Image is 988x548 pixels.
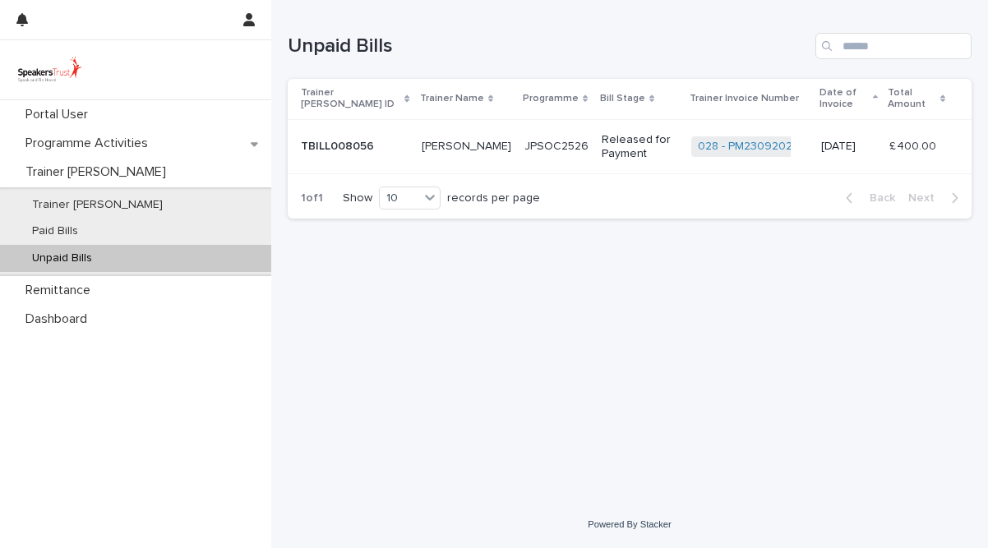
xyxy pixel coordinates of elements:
[343,191,372,205] p: Show
[690,90,799,108] p: Trainer Invoice Number
[819,84,868,114] p: Date of Invoice
[288,35,809,58] h1: Unpaid Bills
[821,140,876,154] p: [DATE]
[19,224,91,238] p: Paid Bills
[301,84,400,114] p: Trainer [PERSON_NAME] ID
[19,164,179,180] p: Trainer [PERSON_NAME]
[524,136,592,154] p: JPSOC2526
[19,251,105,265] p: Unpaid Bills
[833,191,902,205] button: Back
[698,140,799,154] a: 028 - PM23092025
[908,192,944,204] span: Next
[902,191,972,205] button: Next
[447,191,540,205] p: records per page
[420,90,484,108] p: Trainer Name
[19,107,101,122] p: Portal User
[602,133,678,161] p: Released for Payment
[422,136,515,154] p: Paddy Maguire
[888,84,936,114] p: Total Amount
[288,178,336,219] p: 1 of 1
[600,90,645,108] p: Bill Stage
[288,119,972,174] tr: TBILL008056TBILL008056 [PERSON_NAME][PERSON_NAME] JPSOC2526JPSOC2526 Released for Payment028 - PM...
[815,33,972,59] input: Search
[13,53,86,86] img: UVamC7uQTJC0k9vuxGLS
[588,519,671,529] a: Powered By Stacker
[380,190,419,207] div: 10
[860,192,895,204] span: Back
[19,136,161,151] p: Programme Activities
[301,136,377,154] p: TBILL008056
[19,311,100,327] p: Dashboard
[889,136,940,154] p: £ 400.00
[19,283,104,298] p: Remittance
[523,90,579,108] p: Programme
[19,198,176,212] p: Trainer [PERSON_NAME]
